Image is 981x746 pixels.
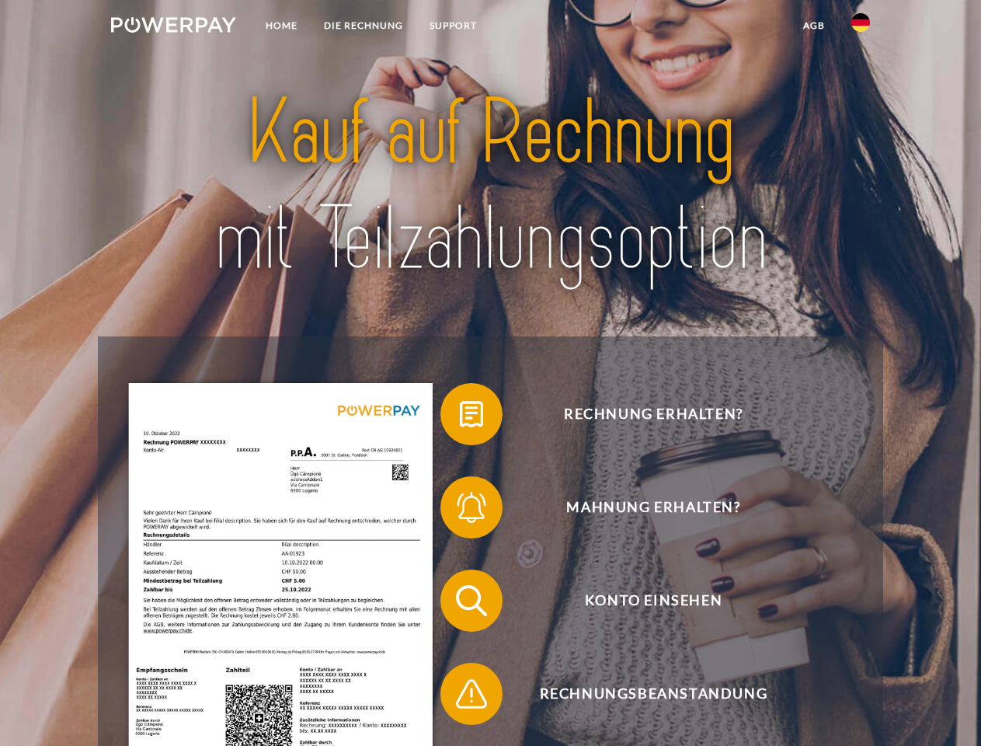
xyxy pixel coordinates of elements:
button: Rechnungsbeanstandung [440,663,844,725]
button: Rechnung erhalten? [440,383,844,445]
button: Konto einsehen [440,570,844,632]
span: Rechnungsbeanstandung [463,663,844,725]
img: qb_warning.svg [452,675,491,713]
img: qb_bell.svg [452,488,491,527]
img: title-powerpay_de.svg [148,75,833,298]
a: agb [790,12,838,40]
span: Konto einsehen [463,570,844,632]
img: logo-powerpay-white.svg [111,17,236,33]
span: Mahnung erhalten? [463,476,844,539]
a: DIE RECHNUNG [311,12,416,40]
img: qb_search.svg [452,581,491,620]
img: de [851,13,870,32]
a: Home [252,12,311,40]
span: Rechnung erhalten? [463,383,844,445]
button: Mahnung erhalten? [440,476,844,539]
a: SUPPORT [416,12,490,40]
img: qb_bill.svg [452,395,491,434]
